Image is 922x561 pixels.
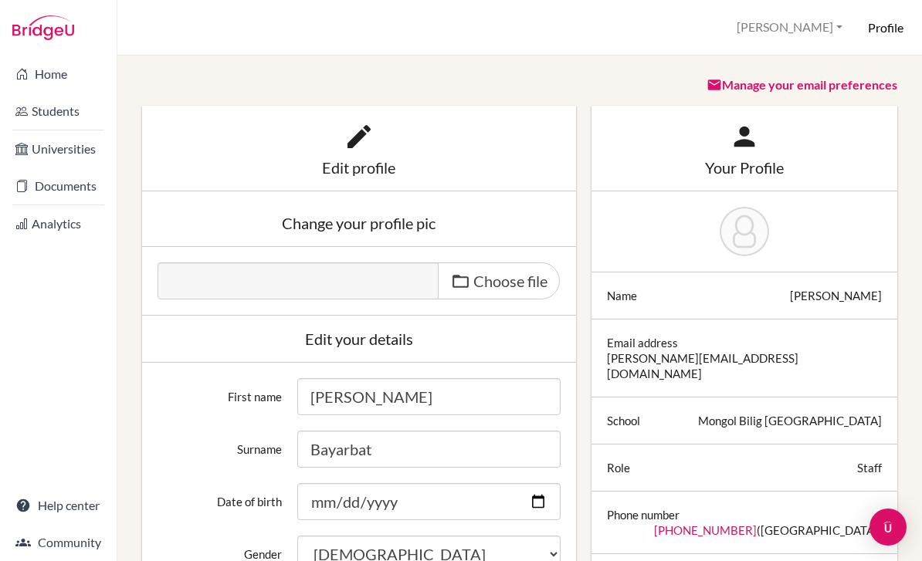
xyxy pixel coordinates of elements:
img: Bridge-U [12,15,74,40]
a: Community [3,527,114,558]
a: [PHONE_NUMBER] [654,523,757,537]
div: Staff [857,460,882,475]
label: Date of birth [150,483,290,509]
a: Help center [3,490,114,521]
button: [PERSON_NAME] [730,13,849,42]
a: Students [3,96,114,127]
span: Choose file [473,272,547,290]
a: Documents [3,171,114,201]
div: Open Intercom Messenger [869,509,907,546]
div: Mongol Bilig [GEOGRAPHIC_DATA] [698,413,882,428]
a: Home [3,59,114,90]
div: Email address [607,335,678,350]
div: Edit profile [158,160,561,175]
div: [PERSON_NAME] [790,288,882,303]
div: School [607,413,640,428]
div: Phone number [607,507,680,522]
a: Manage your email preferences [707,77,897,92]
div: Role [607,460,630,475]
div: Name [607,288,637,303]
label: Surname [150,431,290,457]
div: ([GEOGRAPHIC_DATA]) [654,522,882,538]
div: Your Profile [607,160,882,175]
label: First name [150,378,290,404]
div: Edit your details [158,331,561,346]
a: Universities [3,133,114,164]
img: Nandin Bayarbat [720,207,769,256]
a: Analytics [3,208,114,239]
div: [PERSON_NAME][EMAIL_ADDRESS][DOMAIN_NAME] [607,350,882,381]
h6: Profile [868,19,903,36]
div: Change your profile pic [158,215,561,231]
